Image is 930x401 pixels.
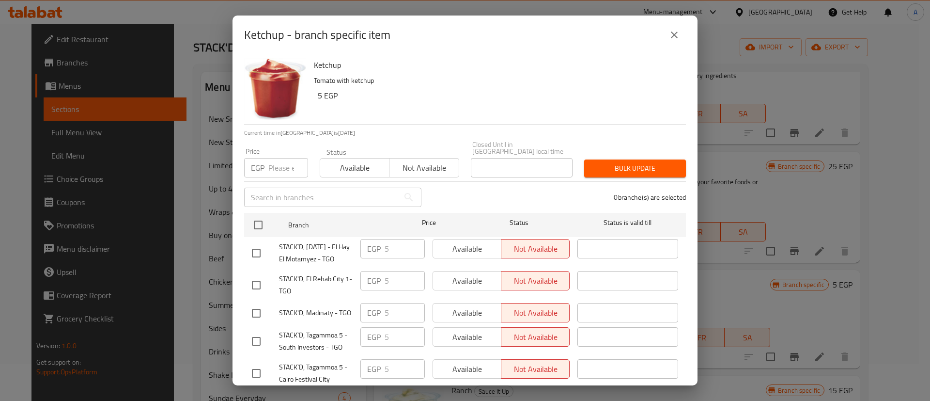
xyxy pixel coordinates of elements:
[393,161,455,175] span: Not available
[663,23,686,47] button: close
[268,158,308,177] input: Please enter price
[244,58,306,120] img: Ketchup
[324,161,386,175] span: Available
[314,75,678,87] p: Tomato with ketchup
[385,327,425,347] input: Please enter price
[367,307,381,319] p: EGP
[279,307,353,319] span: STACK'D, Madinaty - TGO
[367,275,381,287] p: EGP
[320,158,389,177] button: Available
[367,363,381,375] p: EGP
[385,303,425,322] input: Please enter price
[314,58,678,72] h6: Ketchup
[288,219,389,231] span: Branch
[279,241,353,265] span: STACK`D, [DATE] - El Hay El Motamyez - TGO
[279,273,353,297] span: STACK'D, El Rehab City 1- TGO
[367,243,381,255] p: EGP
[279,329,353,353] span: STACK`D, Tagammoa 5 - South Investors - TGO
[385,359,425,379] input: Please enter price
[577,217,678,229] span: Status is valid till
[244,188,399,207] input: Search in branches
[592,162,678,175] span: Bulk update
[244,128,686,137] p: Current time in [GEOGRAPHIC_DATA] is [DATE]
[367,331,381,343] p: EGP
[584,160,686,177] button: Bulk update
[614,192,686,202] p: 0 branche(s) are selected
[244,27,390,43] h2: Ketchup - branch specific item
[251,162,264,174] p: EGP
[318,89,678,102] h6: 5 EGP
[389,158,459,177] button: Not available
[385,239,425,258] input: Please enter price
[279,361,353,385] span: STACK`D, Tagammoa 5 - Cairo Festival City
[385,271,425,290] input: Please enter price
[397,217,461,229] span: Price
[469,217,570,229] span: Status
